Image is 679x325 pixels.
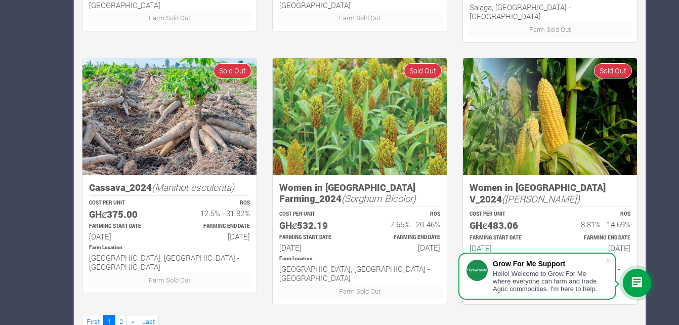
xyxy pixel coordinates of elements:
[279,182,440,205] h5: Women in [GEOGRAPHIC_DATA] Farming_2024
[214,63,251,78] span: Sold Out
[279,255,440,263] p: Location of Farm
[470,234,541,242] p: Estimated Farming Start Date
[559,220,630,229] h6: 8.81% - 14.69%
[89,253,250,271] h6: [GEOGRAPHIC_DATA], [GEOGRAPHIC_DATA] - [GEOGRAPHIC_DATA]
[179,232,250,241] h6: [DATE]
[152,181,234,193] i: (Manihot esculenta)
[89,182,250,193] h5: Cassava_2024
[493,270,605,293] div: Hello! Welcome to Grow For Me where everyone can farm and trade Agric commodities. I'm here to help.
[369,234,440,241] p: Estimated Farming End Date
[470,243,541,253] h6: [DATE]
[179,209,250,218] h6: 12.5% - 31.82%
[279,234,351,241] p: Estimated Farming Start Date
[470,182,630,205] h5: Women in [GEOGRAPHIC_DATA] V_2024
[594,63,632,78] span: Sold Out
[493,260,605,268] div: Grow For Me Support
[89,232,160,241] h6: [DATE]
[279,211,351,218] p: COST PER UNIT
[559,211,630,218] p: ROS
[369,211,440,218] p: ROS
[470,220,541,231] h5: GHȼ483.06
[82,58,257,175] img: growforme image
[470,211,541,218] p: COST PER UNIT
[89,199,160,207] p: COST PER UNIT
[470,3,630,21] h6: Salaga, [GEOGRAPHIC_DATA] - [GEOGRAPHIC_DATA]
[502,192,580,205] i: ([PERSON_NAME])
[463,58,637,175] img: growforme image
[279,220,351,231] h5: GHȼ532.19
[559,234,630,242] p: Estimated Farming End Date
[342,192,416,205] i: (Sorghum Bicolor)
[89,223,160,230] p: Estimated Farming Start Date
[179,223,250,230] p: Estimated Farming End Date
[404,63,442,78] span: Sold Out
[89,244,250,252] p: Location of Farm
[89,209,160,220] h5: GHȼ375.00
[273,58,447,175] img: growforme image
[179,199,250,207] p: ROS
[369,220,440,229] h6: 7.65% - 20.46%
[369,243,440,252] h6: [DATE]
[279,264,440,282] h6: [GEOGRAPHIC_DATA], [GEOGRAPHIC_DATA] - [GEOGRAPHIC_DATA]
[559,243,630,253] h6: [DATE]
[279,243,351,252] h6: [DATE]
